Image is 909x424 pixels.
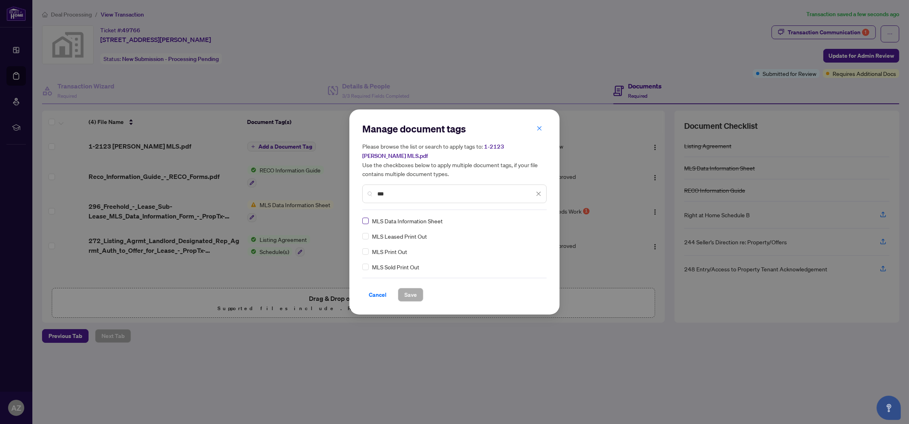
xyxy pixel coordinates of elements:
[877,396,901,420] button: Open asap
[362,122,547,135] h2: Manage document tags
[372,262,419,271] span: MLS Sold Print Out
[398,288,423,302] button: Save
[372,216,443,225] span: MLS Data Information Sheet
[372,232,427,241] span: MLS Leased Print Out
[372,247,407,256] span: MLS Print Out
[362,142,547,178] h5: Please browse the list or search to apply tags to: Use the checkboxes below to apply multiple doc...
[537,126,542,131] span: close
[362,288,393,302] button: Cancel
[536,191,541,197] span: close
[369,288,387,301] span: Cancel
